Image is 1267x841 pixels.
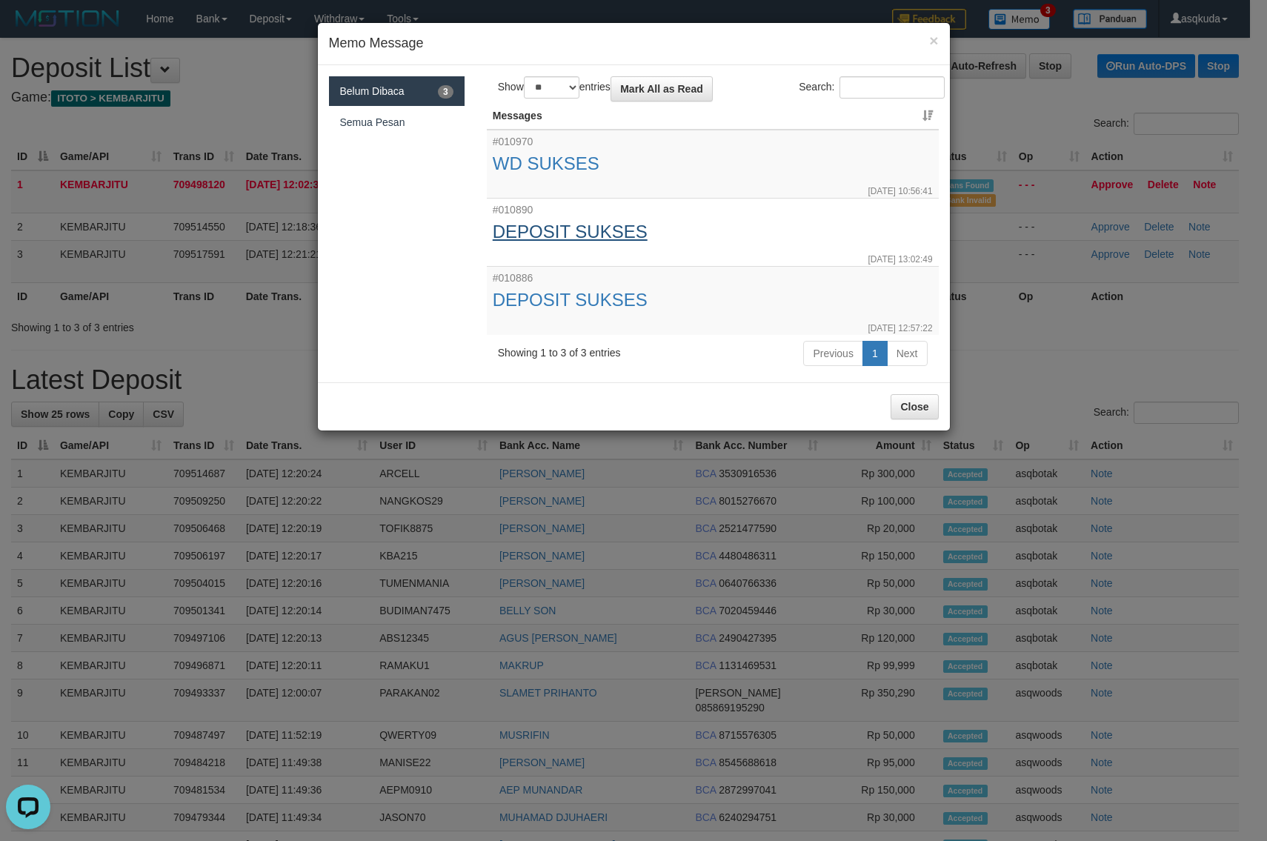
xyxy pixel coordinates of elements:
[498,339,702,360] div: Showing 1 to 3 of 3 entries
[839,76,945,99] input: Search:
[329,36,424,50] span: Memo Message
[493,202,933,217] p: #010890
[868,322,932,335] small: [DATE] 12:57:22
[438,85,453,99] span: 3
[799,76,927,99] label: Search:
[803,341,862,366] a: Previous
[862,341,888,366] a: 1
[487,102,939,130] th: Messages: activate to sort column ascending
[868,253,932,266] small: [DATE] 13:02:49
[493,270,933,285] p: #010886
[929,33,938,48] button: Close
[868,185,932,198] small: [DATE] 10:56:41
[493,154,933,173] a: WD SUKSES
[6,6,50,50] button: Open LiveChat chat widget
[611,76,713,102] a: Mark All as Read
[887,341,928,366] a: Next
[329,76,465,106] a: Belum Dibaca3
[329,107,465,137] a: Semua Pesan
[620,83,703,95] span: Mark All as Read
[929,32,938,49] span: ×
[891,394,938,419] button: Close
[498,76,588,99] label: Show entries
[493,134,933,149] p: #010970
[493,222,933,242] a: DEPOSIT SUKSES
[524,76,579,99] select: Showentries
[493,290,933,310] a: DEPOSIT SUKSES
